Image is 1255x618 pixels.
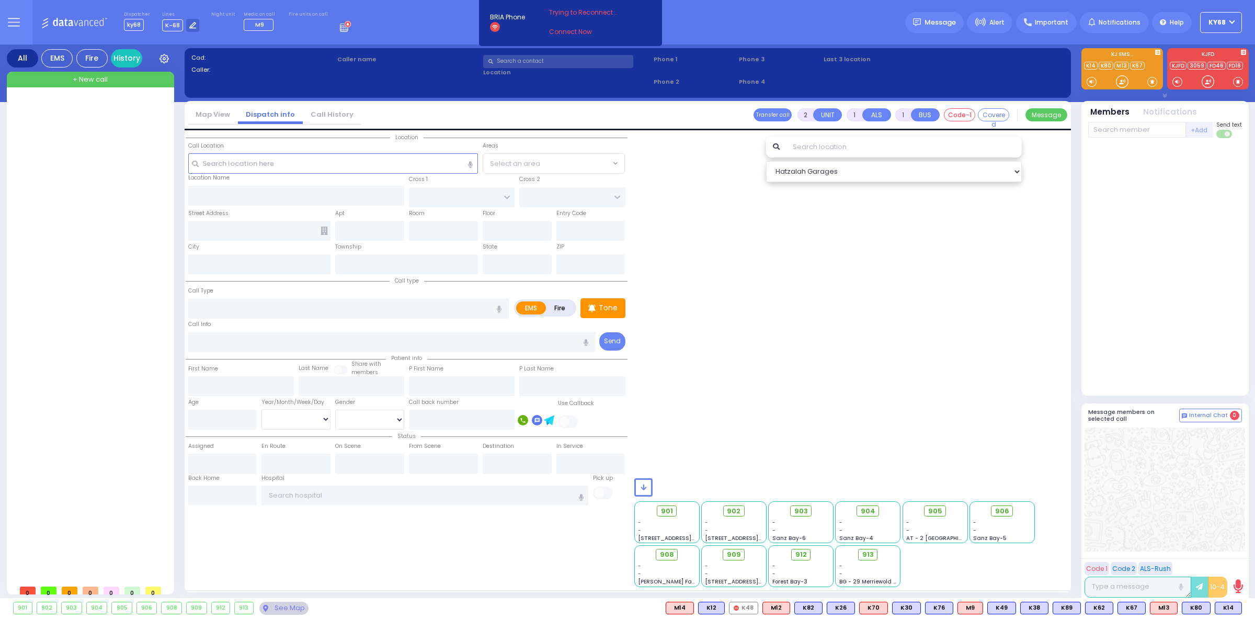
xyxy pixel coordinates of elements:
span: 908 [660,549,674,560]
span: Status [392,432,421,440]
span: Important [1035,18,1068,27]
span: 913 [862,549,874,560]
span: Patient info [386,354,427,362]
div: All [7,49,38,68]
div: K62 [1085,602,1113,614]
div: BLS [1182,602,1211,614]
div: 903 [62,602,82,614]
label: Caller name [337,55,480,64]
span: Send text [1216,121,1242,129]
span: - [705,570,708,578]
span: K-68 [162,19,183,31]
label: State [483,243,497,251]
label: Gender [335,398,355,407]
div: ALS [666,602,694,614]
div: ALS [859,602,888,614]
span: BG - 29 Merriewold S. [839,578,898,586]
div: 905 [112,602,132,614]
label: Back Home [188,474,220,482]
div: BLS [892,602,921,614]
span: - [973,526,976,534]
div: K70 [859,602,888,614]
input: Search location [786,137,1022,158]
div: M12 [762,602,790,614]
span: - [839,562,842,570]
label: Last 3 location [824,55,943,64]
label: Call Info [188,320,211,329]
span: Alert [989,18,1005,27]
input: Search location here [188,153,478,173]
label: Hospital [261,474,284,482]
a: K14 [1084,62,1098,70]
label: Dispatcher [124,12,150,18]
label: Location [483,68,650,77]
span: 904 [861,506,875,516]
span: Notifications [1099,18,1140,27]
span: Call type [390,277,424,285]
label: Call back number [409,398,459,407]
span: - [839,570,842,578]
div: 913 [235,602,253,614]
span: - [839,519,842,526]
div: K48 [729,602,758,614]
span: 906 [995,506,1009,516]
label: KJFD [1167,52,1249,59]
span: 0 [83,587,98,594]
a: History [111,49,142,68]
label: Fire [545,301,575,314]
span: Phone 1 [654,55,735,64]
button: Members [1090,106,1129,118]
img: Logo [41,16,111,29]
label: Night unit [211,12,235,18]
span: - [638,562,641,570]
div: BLS [1020,602,1048,614]
label: On Scene [335,442,361,451]
div: K89 [1053,602,1081,614]
div: K26 [827,602,855,614]
div: ALS [762,602,790,614]
span: - [839,526,842,534]
label: Caller: [191,65,334,74]
img: message.svg [913,18,921,26]
span: - [638,519,641,526]
button: Notifications [1143,106,1197,118]
label: Call Location [188,142,224,150]
label: Medic on call [244,12,277,18]
label: Assigned [188,442,214,451]
button: Internal Chat 0 [1179,409,1242,422]
span: - [906,526,909,534]
a: FD46 [1207,62,1226,70]
span: + New call [73,74,108,85]
img: comment-alt.png [1182,413,1187,419]
div: 908 [162,602,181,614]
label: Apt [335,209,345,218]
span: Location [390,133,424,141]
button: ky68 [1200,12,1242,33]
div: BLS [1085,602,1113,614]
div: See map [259,602,309,615]
label: In Service [556,442,583,451]
div: BLS [1117,602,1146,614]
button: ALS [862,108,891,121]
label: P Last Name [519,365,554,373]
a: FD16 [1227,62,1243,70]
span: M9 [255,20,264,29]
label: Areas [483,142,498,150]
label: Floor [483,209,495,218]
span: - [772,570,775,578]
label: Pick up [593,474,613,482]
label: Cross 1 [409,175,428,184]
a: K80 [1099,62,1113,70]
span: - [638,526,641,534]
span: - [772,526,775,534]
label: Location Name [188,174,230,182]
small: Share with [351,360,381,368]
label: Lines [162,12,200,18]
label: Room [409,209,425,218]
div: M14 [666,602,694,614]
p: Tone [599,302,618,313]
div: BLS [1053,602,1081,614]
input: Search member [1088,122,1186,138]
span: [STREET_ADDRESS][PERSON_NAME] [705,534,804,542]
div: BLS [827,602,855,614]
